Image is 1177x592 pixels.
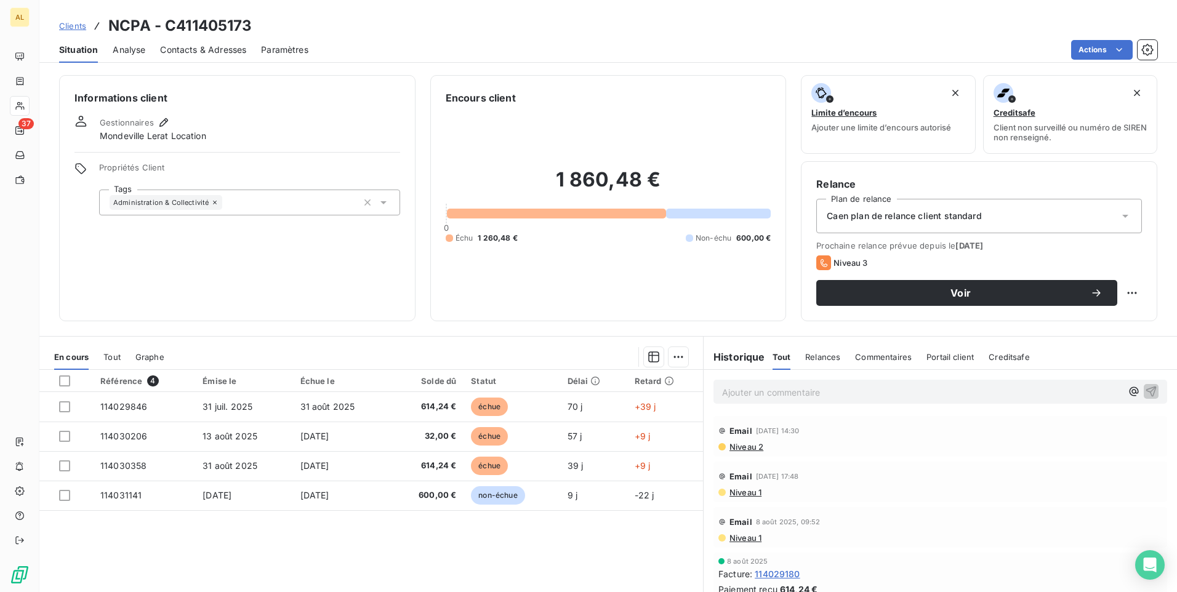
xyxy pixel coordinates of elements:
img: Logo LeanPay [10,565,30,585]
span: 614,24 € [398,460,457,472]
span: Limite d’encours [811,108,877,118]
span: 114029180 [755,567,800,580]
span: Niveau 2 [728,442,763,452]
span: 32,00 € [398,430,457,442]
span: Creditsafe [989,352,1030,362]
span: Client non surveillé ou numéro de SIREN non renseigné. [994,122,1147,142]
span: Portail client [926,352,974,362]
a: Clients [59,20,86,32]
span: Gestionnaires [100,118,154,127]
span: échue [471,427,508,446]
span: Paramètres [261,44,308,56]
span: Niveau 1 [728,487,761,497]
div: Référence [100,375,188,386]
span: 114031141 [100,490,142,500]
span: Voir [831,288,1090,298]
span: Email [729,517,752,527]
div: Retard [635,376,696,386]
span: 9 j [568,490,577,500]
span: Administration & Collectivité [113,199,209,206]
span: échue [471,457,508,475]
span: Email [729,471,752,481]
span: Caen plan de relance client standard [827,210,981,222]
span: 600,00 € [736,233,771,244]
div: Émise le [203,376,285,386]
button: Actions [1071,40,1133,60]
span: 31 août 2025 [203,460,257,471]
button: CreditsafeClient non surveillé ou numéro de SIREN non renseigné. [983,75,1157,154]
button: Voir [816,280,1117,306]
span: +39 j [635,401,656,412]
span: Facture : [718,567,752,580]
span: -22 j [635,490,654,500]
span: Non-échu [696,233,731,244]
span: Graphe [135,352,164,362]
span: Niveau 3 [834,258,867,268]
span: 70 j [568,401,583,412]
span: 37 [18,118,34,129]
span: Mondeville Lerat Location [100,130,206,142]
span: Propriétés Client [99,162,400,180]
h3: NCPA - C411405173 [108,15,252,37]
span: Tout [773,352,791,362]
span: [DATE] [300,460,329,471]
h6: Relance [816,177,1142,191]
h6: Informations client [74,90,400,105]
div: Statut [471,376,552,386]
div: Délai [568,376,620,386]
span: Situation [59,44,98,56]
span: 600,00 € [398,489,457,502]
span: [DATE] [955,241,983,250]
span: échue [471,398,508,416]
span: Niveau 1 [728,533,761,543]
div: Solde dû [398,376,457,386]
span: 8 août 2025, 09:52 [756,518,821,526]
span: 31 juil. 2025 [203,401,252,412]
span: 114030358 [100,460,147,471]
input: Ajouter une valeur [222,197,232,208]
div: Échue le [300,376,383,386]
span: Email [729,426,752,436]
div: Open Intercom Messenger [1135,550,1165,580]
span: Échu [456,233,473,244]
span: [DATE] [203,490,231,500]
span: 39 j [568,460,584,471]
span: Commentaires [855,352,912,362]
span: Contacts & Adresses [160,44,246,56]
span: +9 j [635,431,651,441]
span: 13 août 2025 [203,431,257,441]
span: Analyse [113,44,145,56]
span: En cours [54,352,89,362]
span: +9 j [635,460,651,471]
span: Relances [805,352,840,362]
span: Clients [59,21,86,31]
h2: 1 860,48 € [446,167,771,204]
span: [DATE] 17:48 [756,473,799,480]
button: Limite d’encoursAjouter une limite d’encours autorisé [801,75,975,154]
h6: Historique [704,350,765,364]
span: 31 août 2025 [300,401,355,412]
span: 114030206 [100,431,147,441]
span: Prochaine relance prévue depuis le [816,241,1142,250]
span: 1 260,48 € [478,233,518,244]
span: [DATE] 14:30 [756,427,800,434]
span: [DATE] [300,490,329,500]
span: 8 août 2025 [727,558,768,565]
span: Creditsafe [994,108,1035,118]
div: AL [10,7,30,27]
h6: Encours client [446,90,516,105]
span: 614,24 € [398,401,457,413]
span: Ajouter une limite d’encours autorisé [811,122,951,132]
span: [DATE] [300,431,329,441]
span: 57 j [568,431,582,441]
span: Tout [103,352,121,362]
span: 4 [147,375,158,386]
span: 0 [444,223,449,233]
span: non-échue [471,486,524,505]
span: 114029846 [100,401,147,412]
